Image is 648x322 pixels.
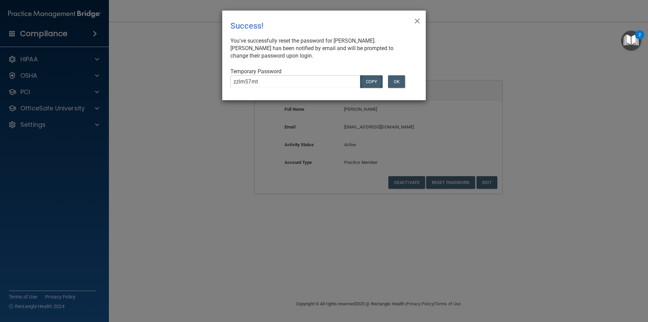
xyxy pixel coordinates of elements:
span: × [414,13,420,27]
div: Success! [230,16,390,36]
span: Temporary Password [230,68,281,75]
button: COPY [360,75,383,88]
div: You've successfully reset the password for [PERSON_NAME]. [PERSON_NAME] has been notified by emai... [230,37,412,60]
button: OK [388,75,405,88]
div: 2 [638,35,641,44]
button: Open Resource Center, 2 new notifications [621,31,641,51]
iframe: Drift Widget Chat Controller [530,274,640,301]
